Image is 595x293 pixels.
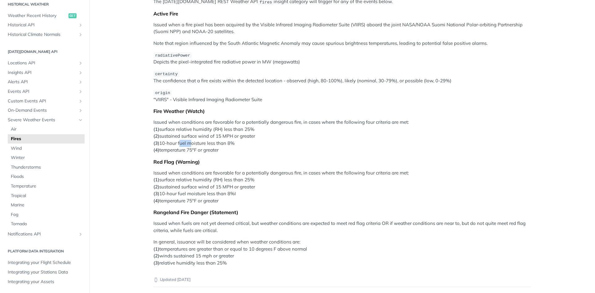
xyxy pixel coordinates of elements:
[11,164,83,170] span: Thunderstorms
[153,277,531,283] p: Updated [DATE]
[5,68,85,77] a: Insights APIShow subpages for Insights API
[11,183,83,189] span: Temperature
[8,13,67,19] span: Weather Recent History
[5,248,85,254] h2: Platform DATA integration
[11,212,83,218] span: Fog
[153,140,159,146] strong: (3)
[5,106,85,115] a: On-Demand EventsShow subpages for On-Demand Events
[78,99,83,104] button: Show subpages for Custom Events API
[153,191,159,196] strong: (3)
[5,97,85,106] a: Custom Events APIShow subpages for Custom Events API
[8,191,85,200] a: Tropical
[153,70,531,84] p: The confidence that a fire exists within the detected location - observed (high, 80-100%), likely...
[153,209,531,215] div: Rangeland Fire Danger (Statement)
[153,89,531,103] p: "VIIRS" - Visible Infrared Imaging Radiometer Suite
[8,117,77,123] span: Severe Weather Events
[8,219,85,229] a: Tornado
[153,246,159,252] strong: (1)
[153,133,159,139] strong: (2)
[8,125,85,134] a: Air
[155,91,170,95] span: origin
[78,70,83,75] button: Show subpages for Insights API
[153,119,531,154] p: Issued when conditions are favorable for a potentially dangerous fire, in cases where the followi...
[8,60,77,66] span: Locations API
[153,253,159,259] strong: (2)
[153,108,531,114] div: Fire Weather (Watch)
[8,153,85,162] a: Winter
[78,32,83,37] button: Show subpages for Historical Climate Normals
[5,2,85,7] h2: Historical Weather
[11,221,83,227] span: Tornado
[11,193,83,199] span: Tropical
[153,21,531,35] p: Issued when a fire pixel has been acquired by the Visible Infrared Imaging Radiometer Suite (VIIR...
[8,107,77,114] span: On-Demand Events
[78,232,83,237] button: Show subpages for Notifications API
[153,170,531,205] p: Issued when conditions are favorable for a potentially dangerous fire, in cases where the followi...
[68,13,77,18] span: get
[8,210,85,219] a: Fog
[78,23,83,28] button: Show subpages for Historical API
[8,260,83,266] span: Integrating your Flight Schedule
[5,258,85,267] a: Integrating your Flight Schedule
[153,198,159,204] strong: (4)
[5,277,85,287] a: Integrating your Assets
[153,40,531,47] p: Note that region influenced by the South Atlantic Magnetic Anomaly may cause spurious brightness ...
[153,177,159,183] strong: (1)
[11,174,83,180] span: Floods
[5,11,85,20] a: Weather Recent Historyget
[8,200,85,210] a: Marine
[78,80,83,84] button: Show subpages for Alerts API
[5,49,85,54] h2: [DATE][DOMAIN_NAME] API
[5,58,85,68] a: Locations APIShow subpages for Locations API
[153,147,159,153] strong: (4)
[8,32,77,38] span: Historical Climate Normals
[5,268,85,277] a: Integrating your Stations Data
[78,89,83,94] button: Show subpages for Events API
[5,115,85,125] a: Severe Weather EventsHide subpages for Severe Weather Events
[8,172,85,181] a: Floods
[78,108,83,113] button: Show subpages for On-Demand Events
[8,98,77,104] span: Custom Events API
[155,53,190,58] span: radiativePower
[5,77,85,87] a: Alerts APIShow subpages for Alerts API
[5,30,85,39] a: Historical Climate NormalsShow subpages for Historical Climate Normals
[153,184,159,190] strong: (2)
[8,22,77,28] span: Historical API
[11,126,83,132] span: Air
[8,279,83,285] span: Integrating your Assets
[11,155,83,161] span: Winter
[5,20,85,30] a: Historical APIShow subpages for Historical API
[11,145,83,152] span: Wind
[153,126,159,132] strong: (1)
[155,72,178,76] span: certainty
[8,163,85,172] a: Thunderstorms
[153,51,531,66] p: Depicts the pixel-integrated fire radiative power in MW (megawatts)
[153,159,531,165] div: Red Flag (Warning)
[5,87,85,96] a: Events APIShow subpages for Events API
[8,79,77,85] span: Alerts API
[78,118,83,123] button: Hide subpages for Severe Weather Events
[11,136,83,142] span: Fires
[8,269,83,275] span: Integrating your Stations Data
[8,88,77,95] span: Events API
[8,70,77,76] span: Insights API
[153,11,531,17] div: Active Fire
[153,239,531,266] p: In general, issuance will be considered when weather conditions are: temperatures are greater tha...
[8,231,77,237] span: Notifications API
[153,260,159,266] strong: (3)
[11,202,83,208] span: Marine
[8,182,85,191] a: Temperature
[8,144,85,153] a: Wind
[8,134,85,144] a: Fires
[153,220,531,234] p: Issued when fuels are not yet deemed critical, but weather conditions are expected to meet red fl...
[78,61,83,66] button: Show subpages for Locations API
[5,230,85,239] a: Notifications APIShow subpages for Notifications API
